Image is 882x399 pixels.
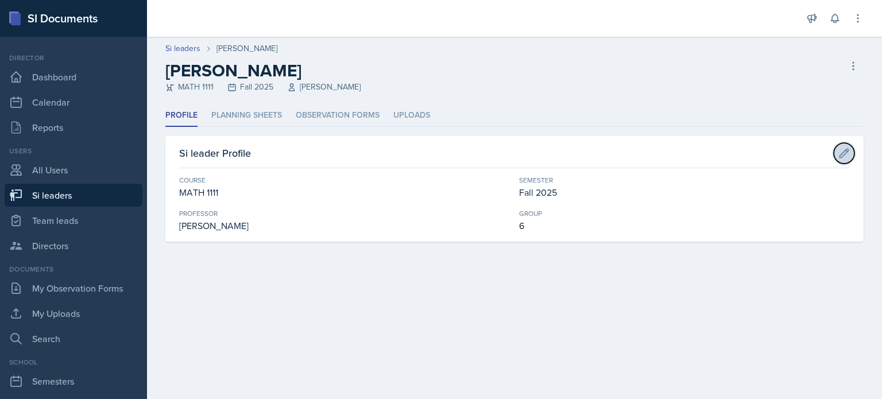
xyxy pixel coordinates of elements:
[5,327,142,350] a: Search
[165,60,361,81] h2: [PERSON_NAME]
[5,264,142,274] div: Documents
[165,104,198,127] li: Profile
[179,208,510,219] div: Professor
[179,175,510,185] div: Course
[5,184,142,207] a: Si leaders
[5,53,142,63] div: Director
[211,104,282,127] li: Planning Sheets
[165,81,361,93] div: MATH 1111 Fall 2025 [PERSON_NAME]
[519,185,850,199] div: Fall 2025
[5,158,142,181] a: All Users
[5,146,142,156] div: Users
[5,370,142,393] a: Semesters
[5,116,142,139] a: Reports
[216,42,277,55] div: [PERSON_NAME]
[179,219,510,233] div: [PERSON_NAME]
[5,302,142,325] a: My Uploads
[5,209,142,232] a: Team leads
[5,65,142,88] a: Dashboard
[179,145,251,161] h3: Si leader Profile
[5,357,142,367] div: School
[179,185,510,199] div: MATH 1111
[519,208,850,219] div: Group
[393,104,430,127] li: Uploads
[5,91,142,114] a: Calendar
[519,219,850,233] div: 6
[296,104,380,127] li: Observation Forms
[5,277,142,300] a: My Observation Forms
[165,42,200,55] a: Si leaders
[519,175,850,185] div: Semester
[5,234,142,257] a: Directors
